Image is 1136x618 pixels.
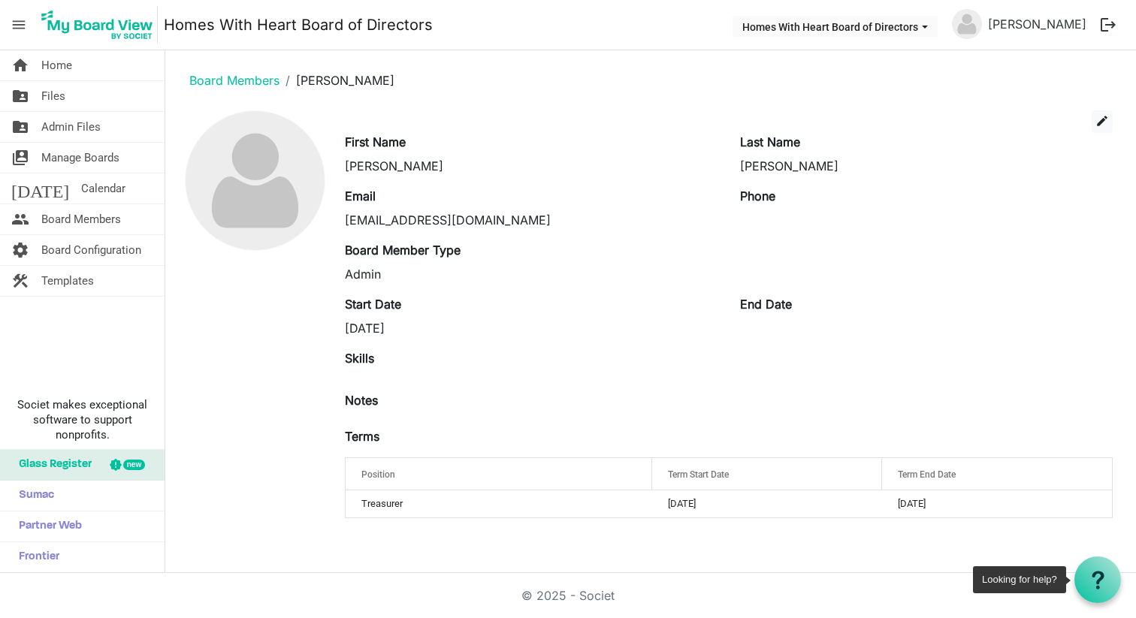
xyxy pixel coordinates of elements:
span: Frontier [11,542,59,572]
label: End Date [740,295,792,313]
button: Homes With Heart Board of Directors dropdownbutton [733,16,938,37]
label: Start Date [345,295,401,313]
span: Admin Files [41,112,101,142]
label: Terms [345,427,379,445]
span: home [11,50,29,80]
img: My Board View Logo [37,6,158,44]
span: people [11,204,29,234]
span: Position [361,469,395,480]
td: 3/13/2025 column header Term Start Date [652,490,882,517]
span: Term End Date [898,469,956,480]
div: [EMAIL_ADDRESS][DOMAIN_NAME] [345,211,718,229]
a: Board Members [189,73,279,88]
td: Treasurer column header Position [346,490,652,517]
div: new [123,460,145,470]
span: switch_account [11,143,29,173]
label: Last Name [740,133,800,151]
span: folder_shared [11,81,29,111]
span: Partner Web [11,511,82,541]
a: [PERSON_NAME] [982,9,1092,39]
span: settings [11,235,29,265]
img: no-profile-picture.svg [186,111,325,250]
span: Societ makes exceptional software to support nonprofits. [7,397,158,442]
span: edit [1095,114,1109,128]
span: Templates [41,266,94,296]
span: Glass Register [11,450,92,480]
span: Manage Boards [41,143,119,173]
label: Email [345,187,376,205]
td: 3/31/2026 column header Term End Date [882,490,1112,517]
li: [PERSON_NAME] [279,71,394,89]
span: Term Start Date [668,469,729,480]
span: construction [11,266,29,296]
a: Homes With Heart Board of Directors [164,10,433,40]
div: [PERSON_NAME] [740,157,1113,175]
label: Skills [345,349,374,367]
a: My Board View Logo [37,6,164,44]
span: [DATE] [11,173,69,203]
div: Admin [345,265,718,283]
button: edit [1092,110,1113,133]
a: © 2025 - Societ [521,588,615,603]
label: First Name [345,133,406,151]
span: menu [5,11,33,39]
span: folder_shared [11,112,29,142]
span: Files [41,81,65,111]
div: [DATE] [345,319,718,337]
label: Notes [345,391,378,409]
span: Calendar [81,173,125,203]
label: Board Member Type [345,241,461,259]
span: Sumac [11,481,54,511]
button: logout [1092,9,1124,41]
span: Board Members [41,204,121,234]
span: Home [41,50,72,80]
div: [PERSON_NAME] [345,157,718,175]
img: no-profile-picture.svg [952,9,982,39]
label: Phone [740,187,775,205]
span: Board Configuration [41,235,141,265]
